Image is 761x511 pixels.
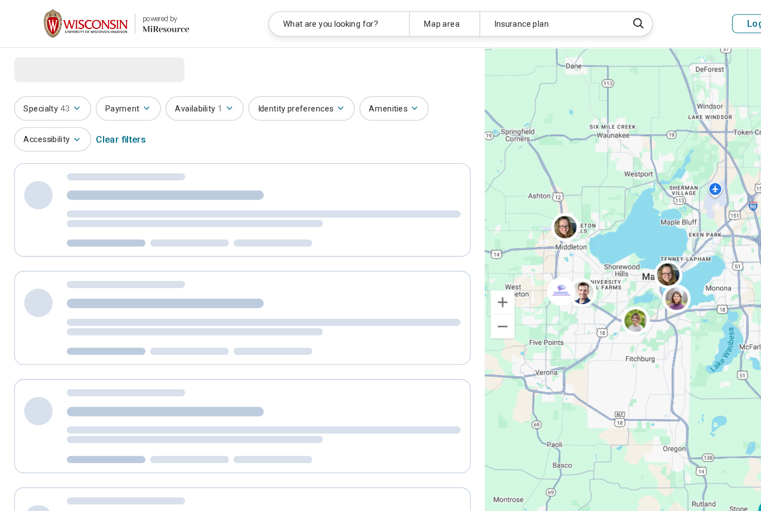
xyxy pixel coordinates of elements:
div: powered by [134,13,178,23]
span: 1 [205,96,209,108]
a: University of Wisconsin-Madisonpowered by [18,9,178,36]
span: Map data ©2025 Google [673,504,735,510]
div: Clear filters [90,118,138,145]
button: Payment [90,91,152,114]
div: Insurance plan [452,11,584,34]
button: Log In [690,13,743,31]
div: What are you looking for? [253,11,386,34]
img: University of Wisconsin-Madison [41,9,120,36]
a: Terms [742,504,758,510]
button: Specialty43 [13,91,86,114]
button: Amenities [339,91,404,114]
button: Identity preferences [234,91,334,114]
div: Map area [386,11,452,34]
span: 43 [57,96,66,108]
button: Accessibility [13,120,86,143]
a: Open chat [714,466,748,500]
button: Zoom out [462,296,485,319]
button: Zoom in [462,274,485,296]
span: Loading... [13,54,107,76]
button: Availability1 [156,91,230,114]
